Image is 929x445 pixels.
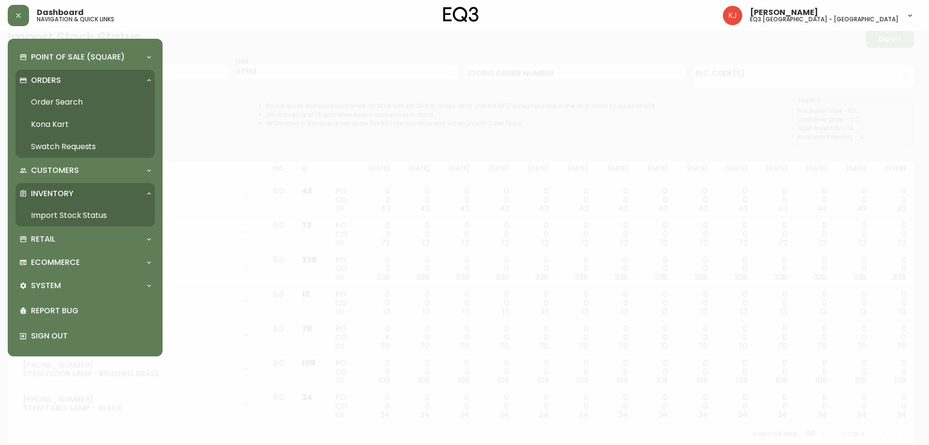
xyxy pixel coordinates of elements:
span: [PERSON_NAME] [750,9,818,16]
a: Swatch Requests [15,136,155,158]
div: Customers [15,160,155,181]
p: Inventory [31,188,74,199]
h5: navigation & quick links [37,16,114,22]
p: Report Bug [31,306,151,316]
div: Sign Out [15,323,155,349]
p: System [31,280,61,291]
div: Point of Sale (Square) [15,46,155,68]
div: Orders [15,70,155,91]
div: System [15,275,155,296]
p: Ecommerce [31,257,80,268]
div: Report Bug [15,298,155,323]
img: 24a625d34e264d2520941288c4a55f8e [723,6,742,25]
p: Customers [31,165,79,176]
a: Import Stock Status [15,204,155,227]
a: Kona Kart [15,113,155,136]
div: Inventory [15,183,155,204]
a: Order Search [15,91,155,113]
p: Point of Sale (Square) [31,52,125,62]
img: logo [443,7,479,22]
p: Sign Out [31,331,151,341]
div: Ecommerce [15,252,155,273]
p: Retail [31,234,55,245]
h5: eq3 [GEOGRAPHIC_DATA] - [GEOGRAPHIC_DATA] [750,16,899,22]
div: Retail [15,229,155,250]
p: Orders [31,75,61,86]
span: Dashboard [37,9,84,16]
